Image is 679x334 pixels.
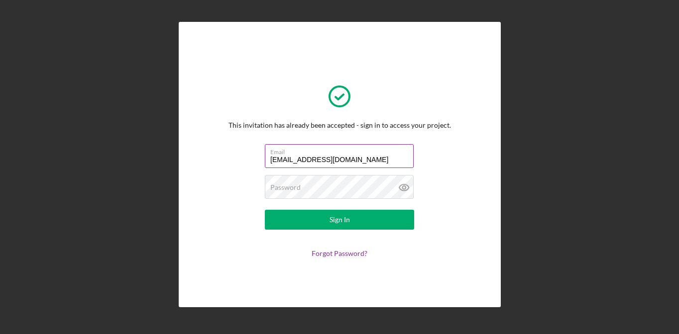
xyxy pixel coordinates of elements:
[270,183,301,191] label: Password
[270,145,414,156] label: Email
[312,249,367,257] a: Forgot Password?
[228,121,451,129] div: This invitation has already been accepted - sign in to access your project.
[265,210,414,230] button: Sign In
[330,210,350,230] div: Sign In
